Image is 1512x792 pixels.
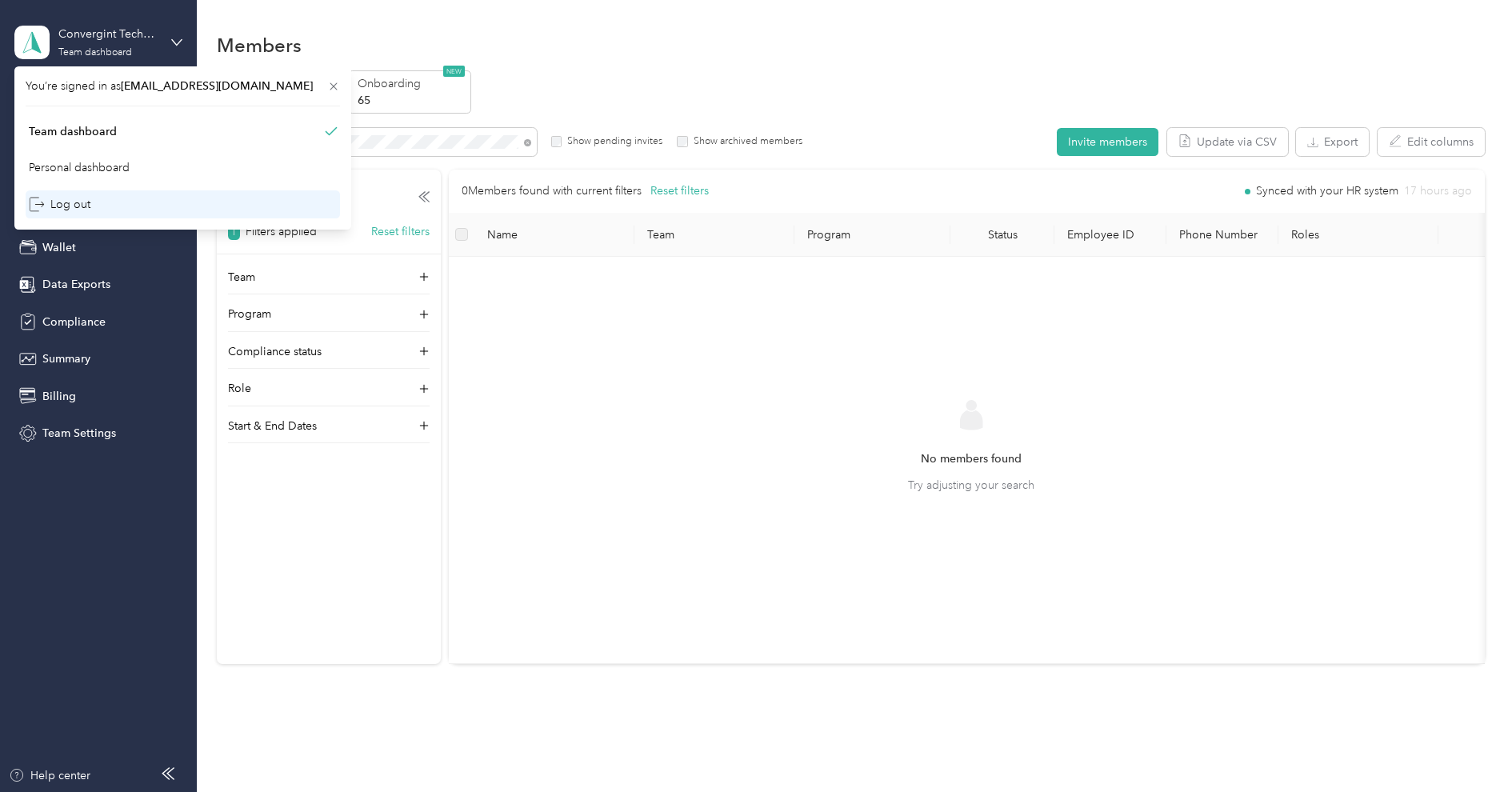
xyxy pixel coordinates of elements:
[794,213,950,257] th: Program
[217,37,302,54] h1: Members
[9,767,90,784] button: Help center
[29,159,130,176] div: Personal dashboard
[1296,128,1369,156] button: Export
[950,213,1054,257] th: Status
[371,223,430,240] button: Reset filters
[921,450,1022,468] span: No members found
[42,388,76,405] span: Billing
[121,79,313,93] span: [EMAIL_ADDRESS][DOMAIN_NAME]
[1054,213,1166,257] th: Employee ID
[358,75,466,92] p: Onboarding
[29,196,90,213] div: Log out
[228,306,271,322] p: Program
[228,380,251,397] p: Role
[42,276,110,293] span: Data Exports
[29,123,117,140] div: Team dashboard
[1166,213,1278,257] th: Phone Number
[487,228,622,242] span: Name
[228,269,255,286] p: Team
[42,239,76,256] span: Wallet
[1057,128,1158,156] button: Invite members
[1278,213,1438,257] th: Roles
[58,48,132,58] div: Team dashboard
[1404,186,1472,197] span: 17 hours ago
[1256,186,1398,197] span: Synced with your HR system
[228,418,317,434] p: Start & End Dates
[246,223,317,240] p: Filters applied
[228,343,322,360] p: Compliance status
[562,134,662,149] label: Show pending invites
[26,78,340,94] span: You’re signed in as
[462,182,642,200] p: 0 Members found with current filters
[358,92,466,109] p: 65
[908,477,1034,494] span: Try adjusting your search
[228,223,240,240] span: 1
[634,213,794,257] th: Team
[1378,128,1485,156] button: Edit columns
[443,66,465,77] span: NEW
[42,350,90,367] span: Summary
[1167,128,1288,156] button: Update via CSV
[688,134,802,149] label: Show archived members
[42,425,116,442] span: Team Settings
[58,26,158,42] div: Convergint Technologies
[650,182,709,200] button: Reset filters
[474,213,634,257] th: Name
[1422,702,1512,792] iframe: Everlance-gr Chat Button Frame
[42,314,106,330] span: Compliance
